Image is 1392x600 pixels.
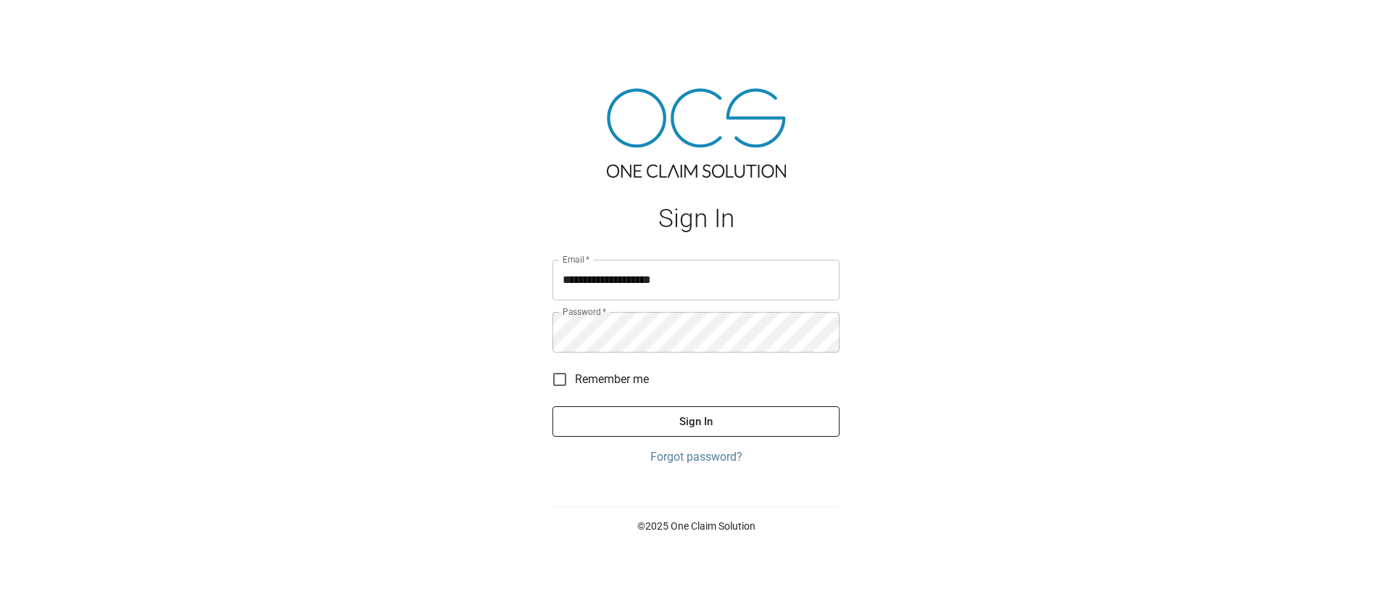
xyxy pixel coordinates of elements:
[17,9,75,38] img: ocs-logo-white-transparent.png
[563,305,606,318] label: Password
[552,448,840,466] a: Forgot password?
[552,519,840,533] p: © 2025 One Claim Solution
[607,89,786,178] img: ocs-logo-tra.png
[575,371,649,388] span: Remember me
[552,406,840,437] button: Sign In
[552,204,840,234] h1: Sign In
[563,253,590,266] label: Email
